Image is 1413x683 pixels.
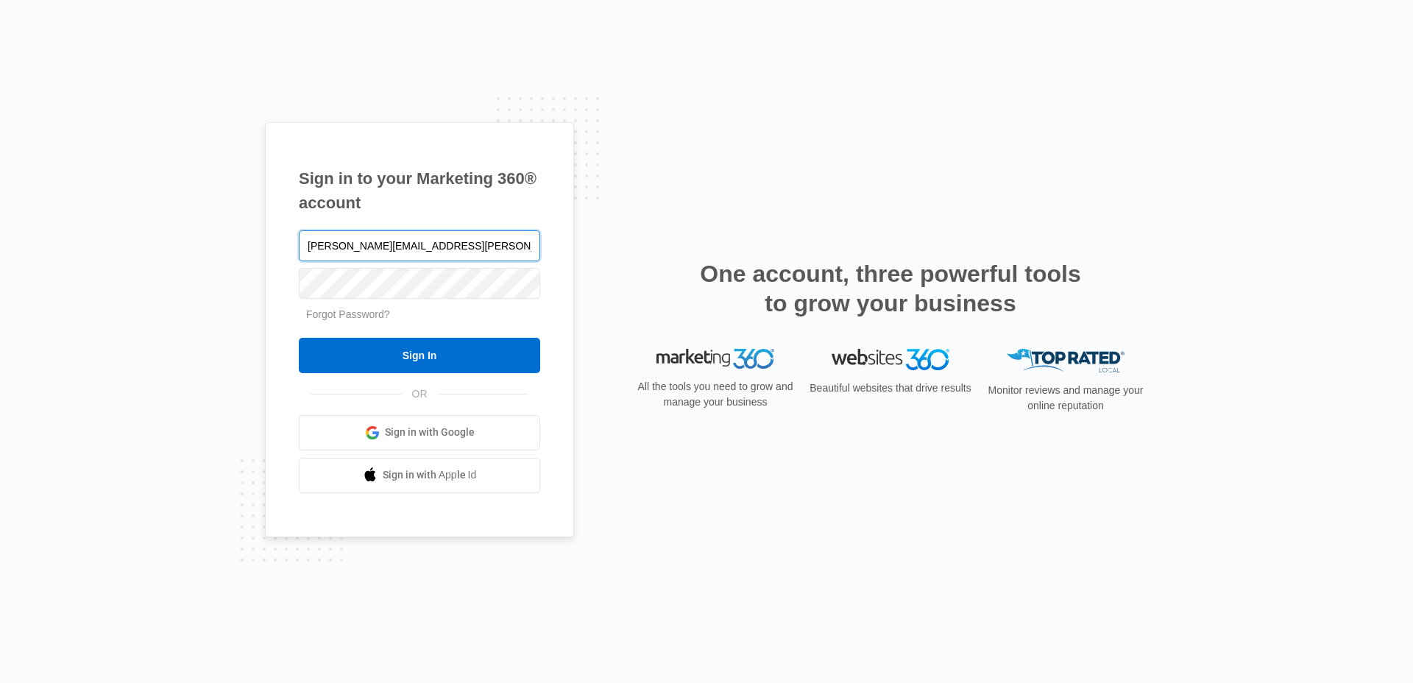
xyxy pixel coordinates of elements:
p: Monitor reviews and manage your online reputation [983,383,1148,414]
h2: One account, three powerful tools to grow your business [695,259,1086,318]
span: OR [402,386,438,402]
span: Sign in with Google [385,425,475,440]
input: Sign In [299,338,540,373]
span: Sign in with Apple Id [383,467,477,483]
p: All the tools you need to grow and manage your business [633,379,798,410]
h1: Sign in to your Marketing 360® account [299,166,540,215]
img: Websites 360 [832,349,949,370]
input: Email [299,230,540,261]
a: Sign in with Apple Id [299,458,540,493]
p: Beautiful websites that drive results [808,381,973,396]
a: Forgot Password? [306,308,390,320]
img: Marketing 360 [656,349,774,369]
a: Sign in with Google [299,415,540,450]
img: Top Rated Local [1007,349,1125,373]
